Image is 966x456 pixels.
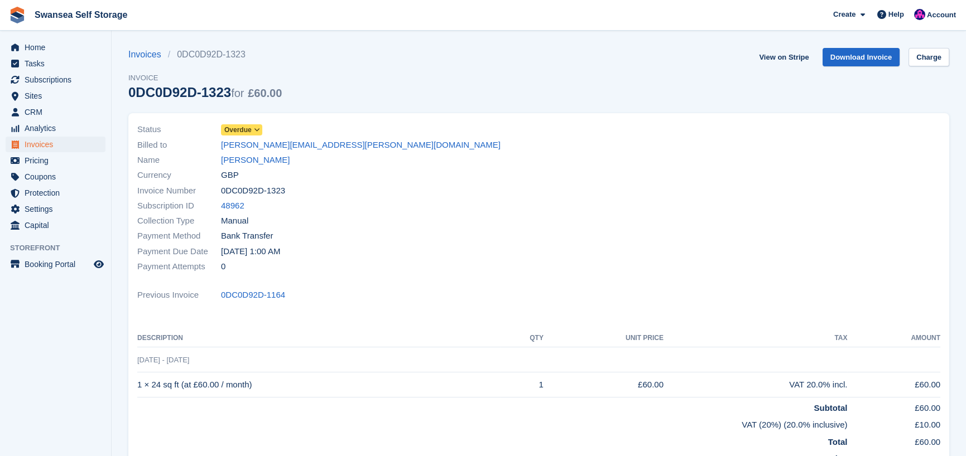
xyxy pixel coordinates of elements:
span: Booking Portal [25,256,92,272]
span: Analytics [25,120,92,136]
span: Settings [25,201,92,217]
span: Create [833,9,856,20]
span: Payment Due Date [137,245,221,258]
span: Pricing [25,153,92,168]
a: 48962 [221,200,244,212]
span: Invoice [128,72,282,84]
a: menu [6,185,105,201]
span: Home [25,40,92,55]
span: Manual [221,215,248,227]
span: Coupons [25,169,92,185]
a: [PERSON_NAME] [221,154,290,167]
td: £60.00 [847,372,940,397]
span: Collection Type [137,215,221,227]
th: Tax [664,329,848,347]
td: 1 × 24 sq ft (at £60.00 / month) [137,372,500,397]
span: CRM [25,104,92,120]
span: Billed to [137,139,221,152]
span: Invoices [25,137,92,152]
a: Swansea Self Storage [30,6,132,24]
span: Bank Transfer [221,230,273,242]
div: 0DC0D92D-1323 [128,85,282,100]
div: VAT 20.0% incl. [664,379,848,391]
strong: Total [828,437,848,447]
span: Help [888,9,904,20]
a: menu [6,217,105,233]
th: Unit Price [544,329,664,347]
span: Currency [137,169,221,182]
a: menu [6,40,105,55]
a: Preview store [92,258,105,271]
td: £10.00 [847,414,940,431]
a: 0DC0D92D-1164 [221,289,285,302]
a: menu [6,169,105,185]
span: Subscriptions [25,72,92,88]
a: menu [6,137,105,152]
th: Amount [847,329,940,347]
th: Description [137,329,500,347]
td: £60.00 [847,431,940,449]
img: stora-icon-8386f47178a22dfd0bd8f6a31ec36ba5ce8667c1dd55bd0f319d3a0aa187defe.svg [9,7,26,23]
span: Overdue [224,125,252,135]
span: Tasks [25,56,92,71]
a: menu [6,201,105,217]
td: £60.00 [847,397,940,414]
time: 2025-08-06 00:00:00 UTC [221,245,280,258]
span: GBP [221,169,239,182]
span: Protection [25,185,92,201]
th: QTY [500,329,544,347]
strong: Subtotal [814,403,847,413]
a: Overdue [221,123,262,136]
nav: breadcrumbs [128,48,282,61]
td: £60.00 [544,372,664,397]
a: Charge [909,48,949,66]
a: menu [6,104,105,120]
span: Name [137,154,221,167]
span: Sites [25,88,92,104]
span: Capital [25,217,92,233]
a: menu [6,120,105,136]
img: Donna Davies [914,9,925,20]
a: Invoices [128,48,168,61]
a: menu [6,153,105,168]
span: Previous Invoice [137,289,221,302]
a: menu [6,56,105,71]
td: VAT (20%) (20.0% inclusive) [137,414,847,431]
span: Payment Attempts [137,260,221,273]
a: menu [6,88,105,104]
span: Payment Method [137,230,221,242]
span: for [231,87,244,99]
span: Account [927,9,956,21]
a: [PERSON_NAME][EMAIL_ADDRESS][PERSON_NAME][DOMAIN_NAME] [221,139,501,152]
span: £60.00 [248,87,282,99]
span: 0 [221,260,225,273]
span: Invoice Number [137,185,221,197]
span: [DATE] - [DATE] [137,356,189,364]
span: 0DC0D92D-1323 [221,185,285,197]
span: Subscription ID [137,200,221,212]
a: menu [6,72,105,88]
a: menu [6,256,105,272]
a: View on Stripe [754,48,813,66]
td: 1 [500,372,544,397]
a: Download Invoice [823,48,900,66]
span: Status [137,123,221,136]
span: Storefront [10,242,111,254]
